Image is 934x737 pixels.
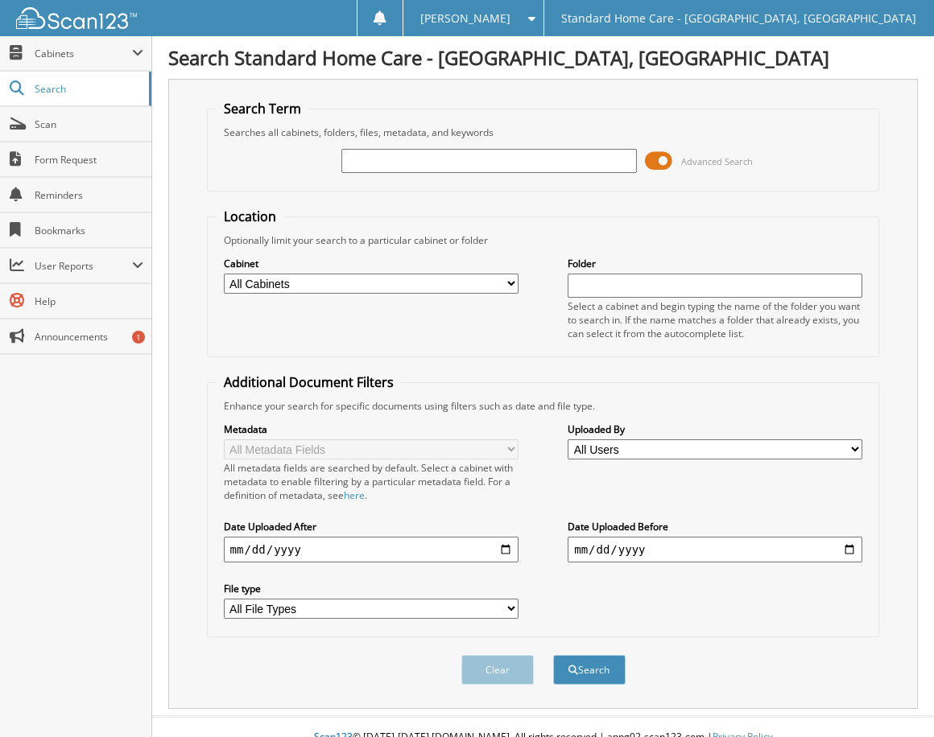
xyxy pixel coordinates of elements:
span: Cabinets [35,47,132,60]
label: Uploaded By [568,422,862,436]
input: start [224,537,519,562]
label: Date Uploaded After [224,520,519,533]
span: Advanced Search [681,155,753,167]
span: Search [35,82,141,96]
span: Announcements [35,330,143,344]
span: Standard Home Care - [GEOGRAPHIC_DATA], [GEOGRAPHIC_DATA] [561,14,916,23]
div: All metadata fields are searched by default. Select a cabinet with metadata to enable filtering b... [224,461,519,502]
div: 1 [132,331,145,344]
legend: Search Term [216,100,309,117]
span: Bookmarks [35,224,143,237]
div: Select a cabinet and begin typing the name of the folder you want to search in. If the name match... [568,299,862,340]
label: Metadata [224,422,519,436]
span: Reminders [35,188,143,202]
span: Form Request [35,153,143,167]
div: Enhance your search for specific documents using filters such as date and file type. [216,399,871,413]
button: Search [553,655,626,685]
legend: Additional Document Filters [216,373,402,391]
div: Optionally limit your search to a particular cabinet or folder [216,233,871,247]
legend: Location [216,208,284,225]
span: [PERSON_NAME] [420,14,510,23]
img: scan123-logo-white.svg [16,7,137,29]
label: Date Uploaded Before [568,520,862,533]
a: here [344,488,365,502]
div: Searches all cabinets, folders, files, metadata, and keywords [216,126,871,139]
input: end [568,537,862,562]
span: User Reports [35,259,132,273]
span: Help [35,294,143,308]
label: Cabinet [224,257,519,270]
label: Folder [568,257,862,270]
h1: Search Standard Home Care - [GEOGRAPHIC_DATA], [GEOGRAPHIC_DATA] [168,44,918,71]
label: File type [224,582,519,595]
span: Scan [35,117,143,131]
button: Clear [461,655,534,685]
